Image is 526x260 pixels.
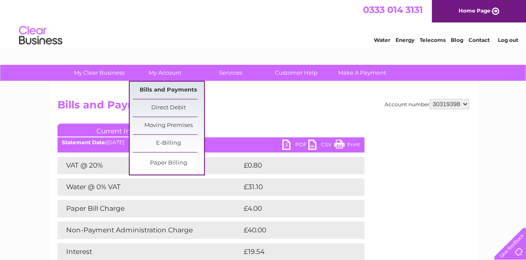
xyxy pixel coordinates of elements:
td: £0.80 [242,157,344,174]
div: [DATE] [57,140,364,146]
a: Paper Billing [133,155,204,172]
a: Customer Help [261,65,332,81]
a: Moving Premises [133,117,204,134]
h2: Bills and Payments [57,99,469,115]
a: Make A Payment [326,65,398,81]
img: logo.png [19,22,63,49]
td: Paper Bill Charge [57,200,242,217]
a: CSV [308,140,334,152]
a: E-Billing [133,135,204,152]
a: PDF [282,140,308,152]
a: My Account [129,65,201,81]
a: Print [334,140,360,152]
a: Blog [451,37,463,43]
a: Telecoms [420,37,446,43]
td: Non-Payment Administration Charge [57,222,242,239]
td: £4.00 [242,200,344,217]
a: Log out [497,37,518,43]
td: £31.10 [242,178,345,196]
td: Water @ 0% VAT [57,178,242,196]
a: Bills and Payments [133,82,204,99]
a: Current Invoice [57,124,187,136]
a: Direct Debit [133,99,204,117]
b: Statement Date: [62,139,106,146]
a: Contact [469,37,490,43]
td: £40.00 [242,222,347,239]
a: Water [374,37,390,43]
div: Clear Business is a trading name of Verastar Limited (registered in [GEOGRAPHIC_DATA] No. 3667643... [59,5,468,42]
td: VAT @ 20% [57,157,242,174]
a: Energy [395,37,414,43]
a: Services [195,65,266,81]
a: My Clear Business [64,65,135,81]
div: Account number [385,99,469,109]
a: 0333 014 3131 [363,4,423,15]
